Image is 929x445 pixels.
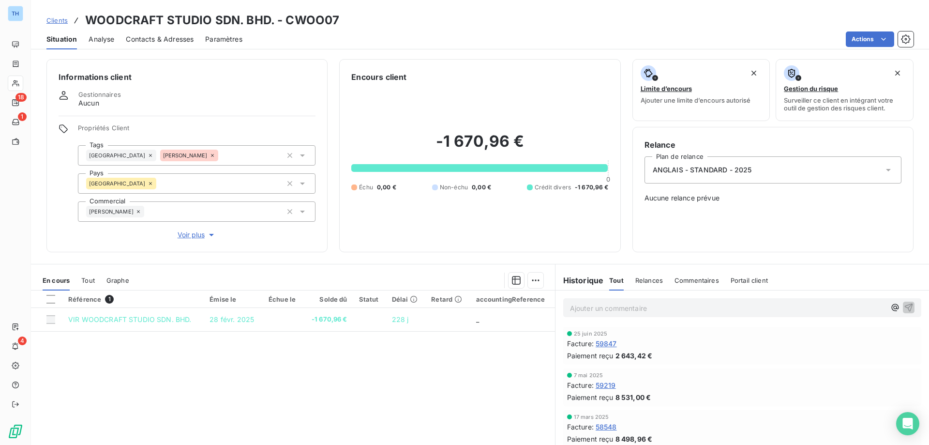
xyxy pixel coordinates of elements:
[615,434,653,444] span: 8 498,96 €
[144,207,152,216] input: Ajouter une valeur
[18,112,27,121] span: 1
[210,315,254,323] span: 28 févr. 2025
[574,372,603,378] span: 7 mai 2025
[351,71,406,83] h6: Encours client
[309,315,347,324] span: -1 670,96 €
[641,96,750,104] span: Ajouter une limite d’encours autorisé
[609,276,624,284] span: Tout
[78,91,121,98] span: Gestionnaires
[68,315,192,323] span: VIR WOODCRAFT STUDIO SDN. BHD.
[106,276,129,284] span: Graphe
[18,337,27,345] span: 4
[126,34,194,44] span: Contacts & Adresses
[46,15,68,25] a: Clients
[78,98,99,108] span: Aucun
[731,276,768,284] span: Portail client
[359,183,373,192] span: Échu
[89,153,146,158] span: [GEOGRAPHIC_DATA]
[89,181,146,186] span: [GEOGRAPHIC_DATA]
[644,139,901,151] h6: Relance
[81,276,95,284] span: Tout
[392,295,420,303] div: Délai
[210,295,257,303] div: Émise le
[896,412,919,435] div: Open Intercom Messenger
[644,193,901,203] span: Aucune relance prévue
[632,59,770,121] button: Limite d’encoursAjouter une limite d’encours autorisé
[596,380,616,390] span: 59219
[476,315,479,323] span: _
[567,338,594,349] span: Facture :
[89,209,134,215] span: [PERSON_NAME]
[89,34,114,44] span: Analyse
[46,34,77,44] span: Situation
[653,165,752,175] span: ANGLAIS - STANDARD - 2025
[43,276,70,284] span: En cours
[269,295,298,303] div: Échue le
[846,31,894,47] button: Actions
[567,392,614,402] span: Paiement reçu
[351,132,608,161] h2: -1 670,96 €
[377,183,396,192] span: 0,00 €
[596,422,617,432] span: 58548
[68,295,198,304] div: Référence
[641,85,692,92] span: Limite d’encours
[784,96,905,112] span: Surveiller ce client en intégrant votre outil de gestion des risques client.
[776,59,914,121] button: Gestion du risqueSurveiller ce client en intégrant votre outil de gestion des risques client.
[309,295,347,303] div: Solde dû
[163,153,208,158] span: [PERSON_NAME]
[218,151,226,160] input: Ajouter une valeur
[392,315,409,323] span: 228 j
[78,124,315,138] span: Propriétés Client
[567,434,614,444] span: Paiement reçu
[615,392,651,402] span: 8 531,00 €
[674,276,719,284] span: Commentaires
[472,183,491,192] span: 0,00 €
[615,351,653,361] span: 2 643,42 €
[567,351,614,361] span: Paiement reçu
[8,424,23,439] img: Logo LeanPay
[156,179,164,188] input: Ajouter une valeur
[78,230,315,240] button: Voir plus
[555,275,604,286] h6: Historique
[635,276,663,284] span: Relances
[59,71,315,83] h6: Informations client
[359,295,380,303] div: Statut
[105,295,114,304] span: 1
[431,295,464,303] div: Retard
[15,93,27,102] span: 18
[46,16,68,24] span: Clients
[8,6,23,21] div: TH
[535,183,571,192] span: Crédit divers
[476,295,549,303] div: accountingReference
[567,422,594,432] span: Facture :
[784,85,838,92] span: Gestion du risque
[205,34,242,44] span: Paramètres
[574,414,609,420] span: 17 mars 2025
[440,183,468,192] span: Non-échu
[85,12,339,29] h3: WOODCRAFT STUDIO SDN. BHD. - CWOO07
[575,183,609,192] span: -1 670,96 €
[606,175,610,183] span: 0
[178,230,216,240] span: Voir plus
[574,331,608,337] span: 25 juin 2025
[596,338,617,349] span: 59847
[567,380,594,390] span: Facture :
